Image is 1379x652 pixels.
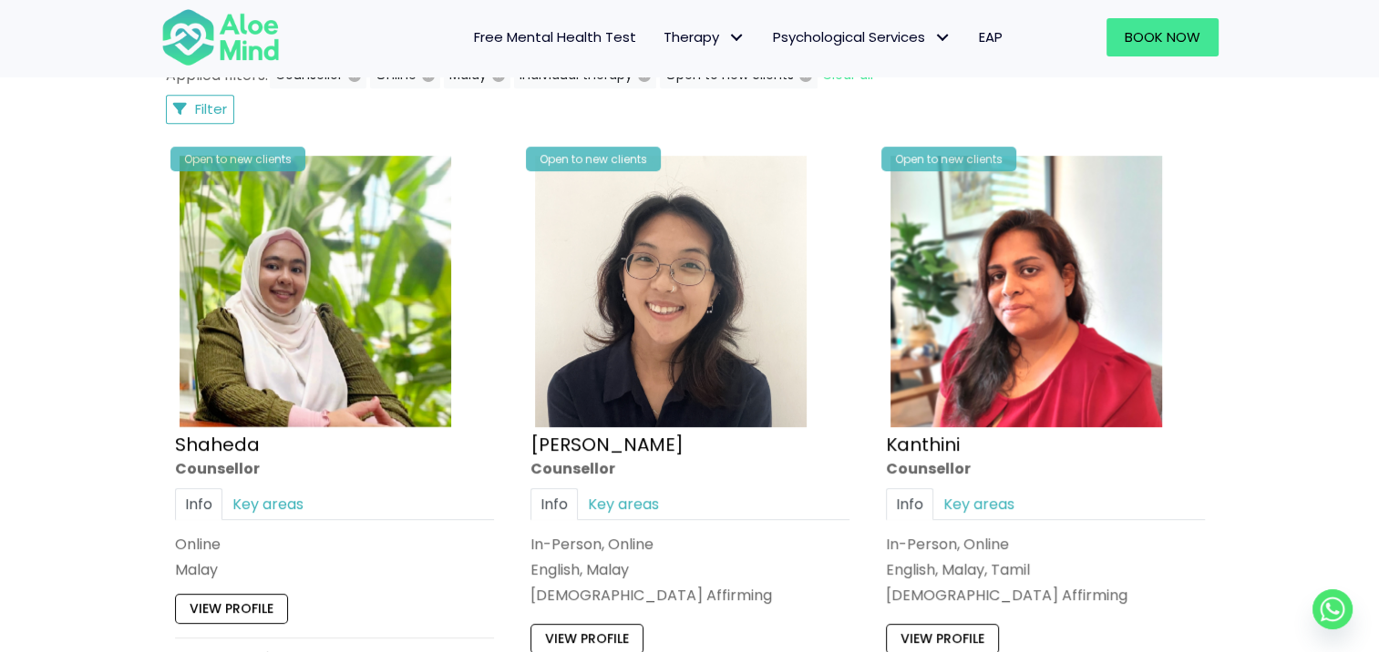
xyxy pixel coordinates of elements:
[724,25,750,51] span: Therapy: submenu
[304,18,1016,56] nav: Menu
[474,27,636,46] span: Free Mental Health Test
[175,458,494,479] div: Counsellor
[1312,589,1353,629] a: Whatsapp
[881,147,1016,171] div: Open to new clients
[175,595,288,624] a: View profile
[886,586,1205,606] div: [DEMOGRAPHIC_DATA] Affirming
[650,18,759,56] a: TherapyTherapy: submenu
[526,147,661,171] div: Open to new clients
[933,488,1024,520] a: Key areas
[175,534,494,555] div: Online
[530,458,849,479] div: Counsellor
[530,488,578,520] a: Info
[170,147,305,171] div: Open to new clients
[530,586,849,606] div: [DEMOGRAPHIC_DATA] Affirming
[578,488,669,520] a: Key areas
[175,488,222,520] a: Info
[161,7,280,67] img: Aloe mind Logo
[886,559,1205,580] p: English, Malay, Tamil
[930,25,956,51] span: Psychological Services: submenu
[222,488,314,520] a: Key areas
[886,458,1205,479] div: Counsellor
[886,488,933,520] a: Info
[965,18,1016,56] a: EAP
[886,534,1205,555] div: In-Person, Online
[175,559,494,580] p: Malay
[530,534,849,555] div: In-Person, Online
[535,156,807,427] img: Emelyne Counsellor
[759,18,965,56] a: Psychological ServicesPsychological Services: submenu
[1125,27,1200,46] span: Book Now
[773,27,952,46] span: Psychological Services
[460,18,650,56] a: Free Mental Health Test
[195,99,227,118] span: Filter
[664,27,746,46] span: Therapy
[175,432,260,457] a: Shaheda
[530,432,684,457] a: [PERSON_NAME]
[180,156,451,427] img: Shaheda Counsellor
[1106,18,1219,56] a: Book Now
[530,559,849,580] p: English, Malay
[166,95,235,124] button: Filter Listings
[890,156,1162,427] img: Kanthini-profile
[886,432,960,457] a: Kanthini
[979,27,1003,46] span: EAP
